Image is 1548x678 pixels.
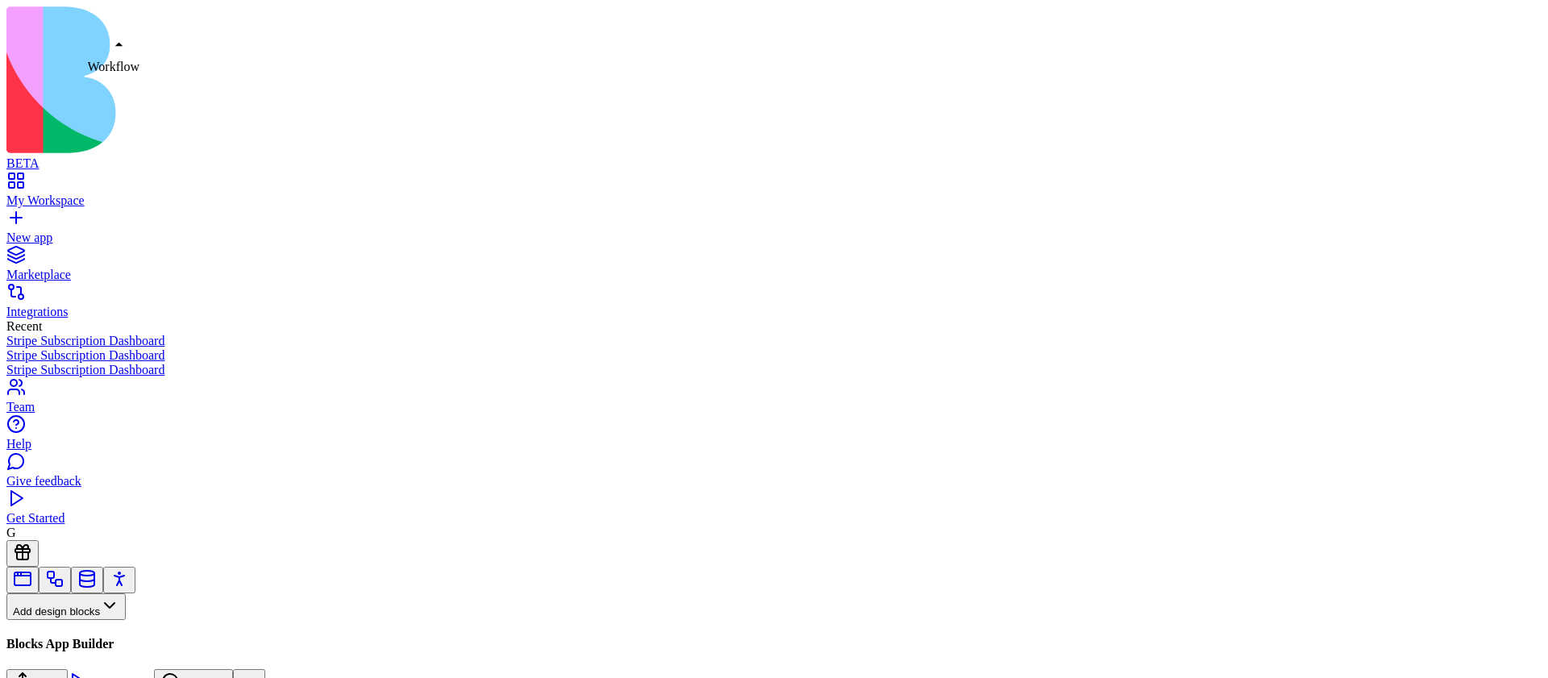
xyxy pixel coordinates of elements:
a: Get Started [6,497,1542,526]
a: Stripe Subscription Dashboard [6,363,1542,377]
a: Give feedback [6,460,1542,489]
a: Team [6,385,1542,414]
p: Workflow [88,60,139,74]
div: Integrations [6,305,1542,319]
a: Integrations [6,290,1542,319]
div: Help [6,437,1542,451]
a: Help [6,422,1542,451]
span: Recent [6,319,42,333]
a: BETA [6,142,1542,171]
button: Add design blocks [6,593,126,620]
div: BETA [6,156,1542,171]
a: Stripe Subscription Dashboard [6,348,1542,363]
h4: Blocks App Builder [6,637,1542,651]
div: Give feedback [6,474,1542,489]
span: G [6,526,16,539]
div: New app [6,231,1542,245]
div: My Workspace [6,193,1542,208]
img: logo [6,6,655,153]
div: Get Started [6,511,1542,526]
a: Stripe Subscription Dashboard [6,334,1542,348]
a: My Workspace [6,179,1542,208]
a: New app [6,216,1542,245]
div: Team [6,400,1542,414]
a: Marketplace [6,253,1542,282]
div: Marketplace [6,268,1542,282]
